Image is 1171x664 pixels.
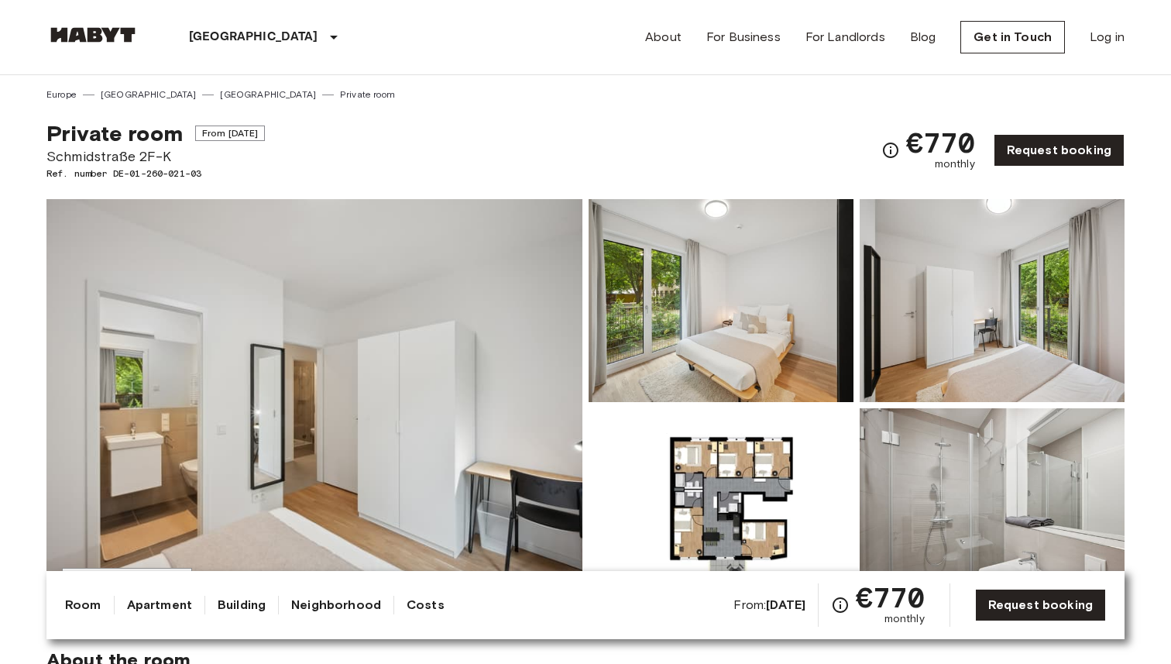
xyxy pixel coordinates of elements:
[65,596,101,614] a: Room
[733,597,805,614] span: From:
[589,408,853,611] img: Picture of unit DE-01-260-021-03
[960,21,1065,53] a: Get in Touch
[1090,28,1125,46] a: Log in
[291,596,381,614] a: Neighborhood
[46,88,77,101] a: Europe
[831,596,850,614] svg: Check cost overview for full price breakdown. Please note that discounts apply to new joiners onl...
[935,157,975,172] span: monthly
[589,199,853,402] img: Picture of unit DE-01-260-021-03
[766,597,805,612] b: [DATE]
[860,408,1125,611] img: Picture of unit DE-01-260-021-03
[881,141,900,160] svg: Check cost overview for full price breakdown. Please note that discounts apply to new joiners onl...
[340,88,395,101] a: Private room
[46,199,582,611] img: Marketing picture of unit DE-01-260-021-03
[218,596,266,614] a: Building
[706,28,781,46] a: For Business
[860,199,1125,402] img: Picture of unit DE-01-260-021-03
[127,596,192,614] a: Apartment
[46,27,139,43] img: Habyt
[910,28,936,46] a: Blog
[101,88,197,101] a: [GEOGRAPHIC_DATA]
[46,120,183,146] span: Private room
[407,596,445,614] a: Costs
[195,126,266,141] span: From [DATE]
[856,583,925,611] span: €770
[906,129,975,157] span: €770
[220,88,316,101] a: [GEOGRAPHIC_DATA]
[975,589,1106,621] a: Request booking
[62,568,192,597] button: Show all photos
[645,28,682,46] a: About
[884,611,925,627] span: monthly
[805,28,885,46] a: For Landlords
[994,134,1125,167] a: Request booking
[189,28,318,46] p: [GEOGRAPHIC_DATA]
[46,146,265,167] span: Schmidstraße 2F-K
[46,167,265,181] span: Ref. number DE-01-260-021-03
